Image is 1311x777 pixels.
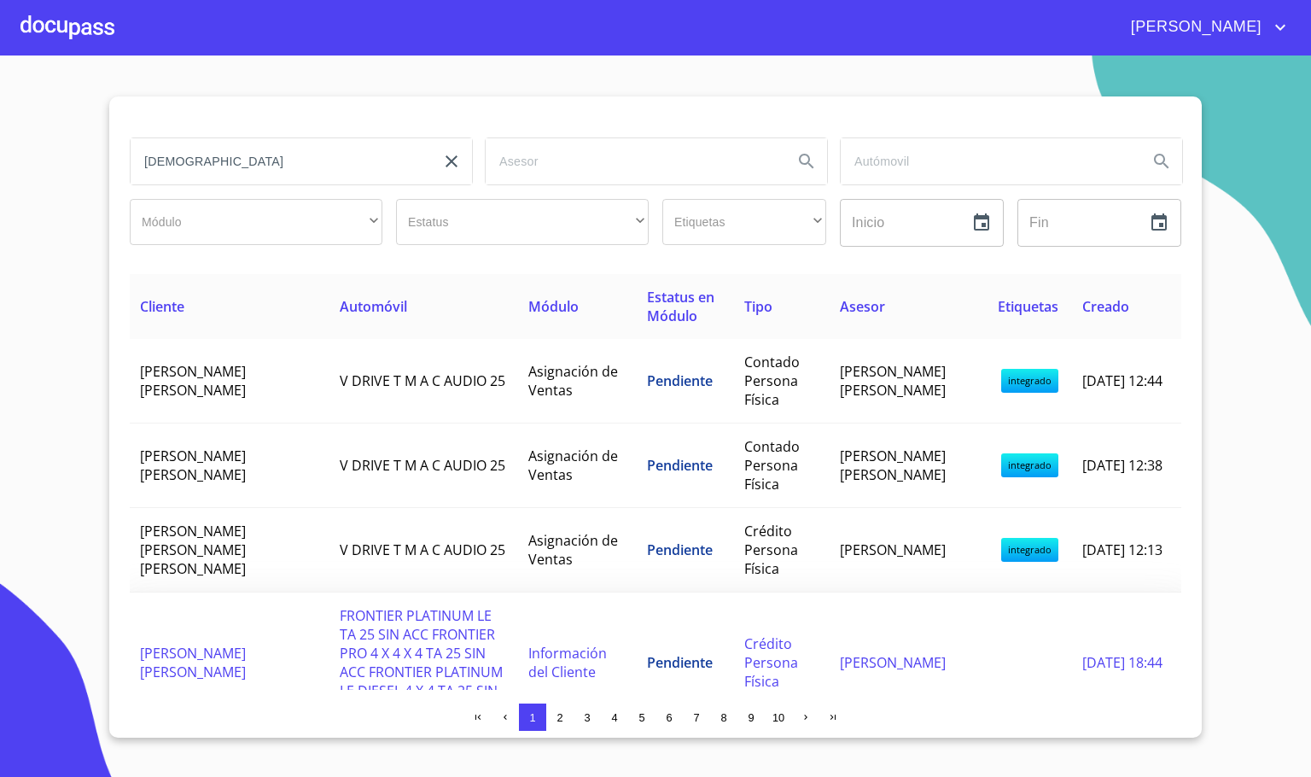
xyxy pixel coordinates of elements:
[140,362,246,400] span: [PERSON_NAME] [PERSON_NAME]
[998,297,1058,316] span: Etiquetas
[519,704,546,731] button: 1
[647,371,713,390] span: Pendiente
[772,711,784,724] span: 10
[574,704,601,731] button: 3
[1118,14,1291,41] button: account of current user
[1118,14,1270,41] span: [PERSON_NAME]
[765,704,792,731] button: 10
[1082,371,1162,390] span: [DATE] 12:44
[584,711,590,724] span: 3
[655,704,683,731] button: 6
[737,704,765,731] button: 9
[396,199,649,245] div: ​
[1082,653,1162,672] span: [DATE] 18:44
[1001,369,1058,393] span: integrado
[431,141,472,182] button: clear input
[529,711,535,724] span: 1
[611,711,617,724] span: 4
[840,362,946,400] span: [PERSON_NAME] [PERSON_NAME]
[683,704,710,731] button: 7
[744,634,798,691] span: Crédito Persona Física
[744,353,800,409] span: Contado Persona Física
[744,297,772,316] span: Tipo
[528,362,618,400] span: Asignación de Ventas
[528,447,618,484] span: Asignación de Ventas
[693,711,699,724] span: 7
[748,711,754,724] span: 9
[546,704,574,731] button: 2
[1001,538,1058,562] span: integrado
[840,297,885,316] span: Asesor
[528,644,607,681] span: Información del Cliente
[841,138,1134,184] input: search
[840,540,946,559] span: [PERSON_NAME]
[140,522,246,578] span: [PERSON_NAME] [PERSON_NAME] [PERSON_NAME]
[556,711,562,724] span: 2
[628,704,655,731] button: 5
[601,704,628,731] button: 4
[786,141,827,182] button: Search
[744,522,798,578] span: Crédito Persona Física
[131,138,424,184] input: search
[1141,141,1182,182] button: Search
[710,704,737,731] button: 8
[140,644,246,681] span: [PERSON_NAME] [PERSON_NAME]
[720,711,726,724] span: 8
[647,456,713,475] span: Pendiente
[1082,456,1162,475] span: [DATE] 12:38
[647,653,713,672] span: Pendiente
[744,437,800,494] span: Contado Persona Física
[340,540,505,559] span: V DRIVE T M A C AUDIO 25
[840,653,946,672] span: [PERSON_NAME]
[647,540,713,559] span: Pendiente
[666,711,672,724] span: 6
[647,288,714,325] span: Estatus en Módulo
[1082,540,1162,559] span: [DATE] 12:13
[528,531,618,569] span: Asignación de Ventas
[140,297,184,316] span: Cliente
[340,456,505,475] span: V DRIVE T M A C AUDIO 25
[1082,297,1129,316] span: Creado
[130,199,382,245] div: ​
[840,447,946,484] span: [PERSON_NAME] [PERSON_NAME]
[340,606,503,719] span: FRONTIER PLATINUM LE TA 25 SIN ACC FRONTIER PRO 4 X 4 X 4 TA 25 SIN ACC FRONTIER PLATINUM LE DIES...
[1001,453,1058,477] span: integrado
[340,371,505,390] span: V DRIVE T M A C AUDIO 25
[486,138,779,184] input: search
[140,447,246,484] span: [PERSON_NAME] [PERSON_NAME]
[662,199,826,245] div: ​
[528,297,579,316] span: Módulo
[638,711,644,724] span: 5
[340,297,407,316] span: Automóvil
